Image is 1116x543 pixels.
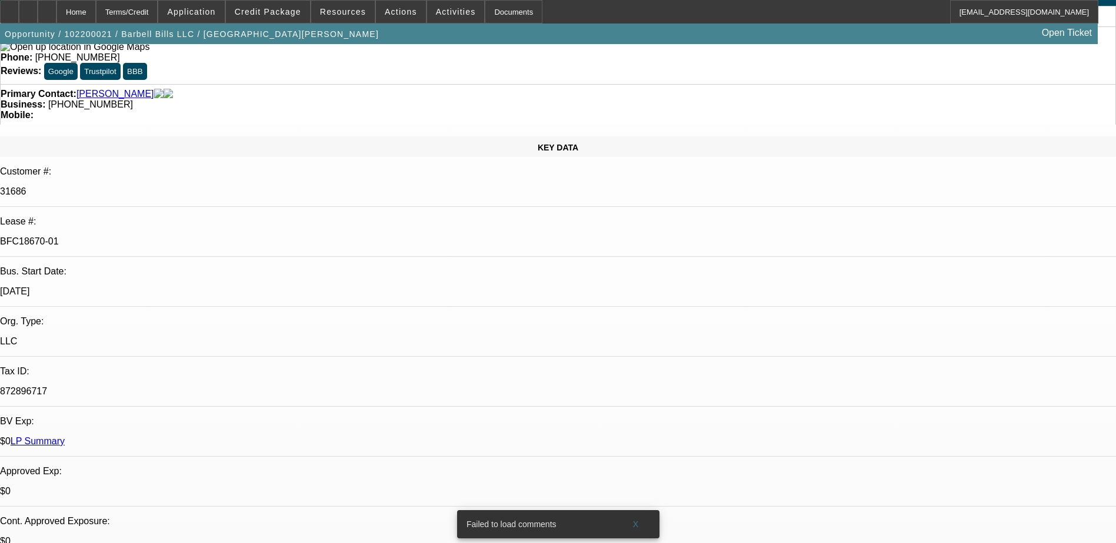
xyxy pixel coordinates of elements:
span: Opportunity / 102200021 / Barbell Bills LLC / [GEOGRAPHIC_DATA][PERSON_NAME] [5,29,379,39]
button: Google [44,63,78,80]
div: Failed to load comments [457,510,617,538]
button: Credit Package [226,1,310,23]
span: [PHONE_NUMBER] [35,52,120,62]
span: Resources [320,7,366,16]
span: X [632,519,639,529]
button: Actions [376,1,426,23]
span: [PHONE_NUMBER] [48,99,133,109]
a: Open Ticket [1037,23,1097,43]
img: linkedin-icon.png [164,89,173,99]
img: facebook-icon.png [154,89,164,99]
a: LP Summary [11,436,65,446]
strong: Business: [1,99,45,109]
button: Resources [311,1,375,23]
span: KEY DATA [538,143,578,152]
a: [PERSON_NAME] [76,89,154,99]
strong: Reviews: [1,66,41,76]
button: X [617,514,655,535]
span: Application [167,7,215,16]
strong: Mobile: [1,110,34,120]
span: Activities [436,7,476,16]
strong: Primary Contact: [1,89,76,99]
strong: Phone: [1,52,32,62]
span: Actions [385,7,417,16]
button: Application [158,1,224,23]
button: BBB [123,63,147,80]
a: View Google Maps [1,42,149,52]
button: Activities [427,1,485,23]
button: Trustpilot [80,63,120,80]
span: Credit Package [235,7,301,16]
